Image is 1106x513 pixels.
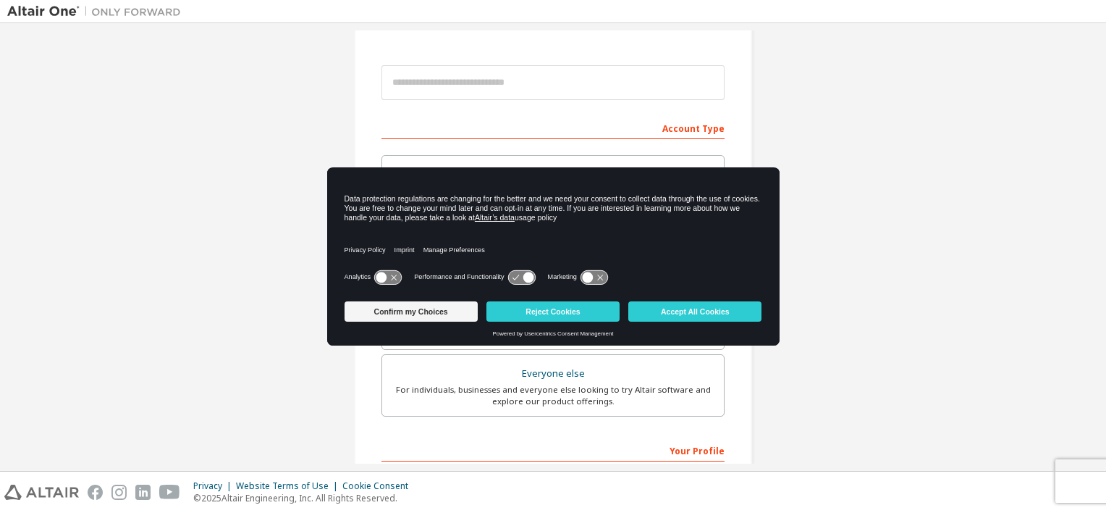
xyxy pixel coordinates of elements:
div: Cookie Consent [342,480,417,492]
div: Your Profile [381,438,725,462]
img: linkedin.svg [135,485,151,500]
div: Altair Customers [391,164,715,185]
img: altair_logo.svg [4,485,79,500]
div: Account Type [381,116,725,139]
p: © 2025 Altair Engineering, Inc. All Rights Reserved. [193,492,417,504]
img: facebook.svg [88,485,103,500]
div: Website Terms of Use [236,480,342,492]
div: Privacy [193,480,236,492]
img: youtube.svg [159,485,180,500]
div: Everyone else [391,364,715,384]
div: For individuals, businesses and everyone else looking to try Altair software and explore our prod... [391,384,715,407]
img: instagram.svg [111,485,127,500]
img: Altair One [7,4,188,19]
